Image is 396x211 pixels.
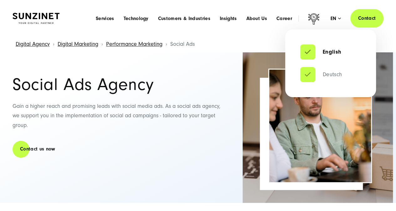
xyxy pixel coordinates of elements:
div: en [331,15,341,22]
a: Services [96,15,114,22]
a: Technology [123,15,148,22]
a: Digital Agency [16,41,50,47]
img: Social Ads Agentur - Mann sitzt vor seinem Computer und zeigt was einer anderen Person [269,70,371,182]
a: Contact [350,9,383,28]
a: Insights [220,15,237,22]
p: Gain a higher reach and promising leads with social media ads. As a social ads agency, we support... [13,102,226,130]
a: About Us [246,15,267,22]
a: Deutsch [300,71,342,78]
a: Career [276,15,292,22]
a: Digital Marketing [58,41,98,47]
h1: Social Ads Agency [13,76,226,93]
a: Performance Marketing [106,41,162,47]
span: Social Ads [170,41,195,47]
img: Full-Service Digitalagentur SUNZINET - E-Commerce Beratung_2 [243,52,393,203]
a: Customers & Industries [158,15,210,22]
a: English [300,49,341,55]
img: SUNZINET Full Service Digital Agentur [13,13,59,24]
a: Contact us now [13,140,63,158]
